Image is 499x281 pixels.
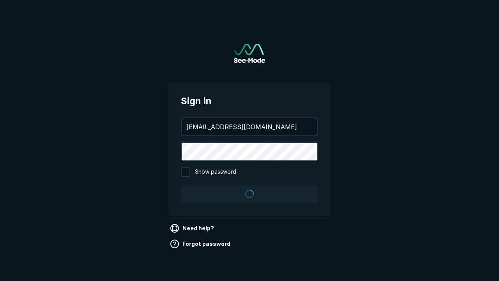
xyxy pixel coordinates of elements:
a: Forgot password [168,238,234,250]
span: Sign in [181,94,318,108]
a: Need help? [168,222,217,235]
img: See-Mode Logo [234,44,265,63]
a: Go to sign in [234,44,265,63]
span: Show password [195,167,236,177]
input: your@email.com [182,118,317,135]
